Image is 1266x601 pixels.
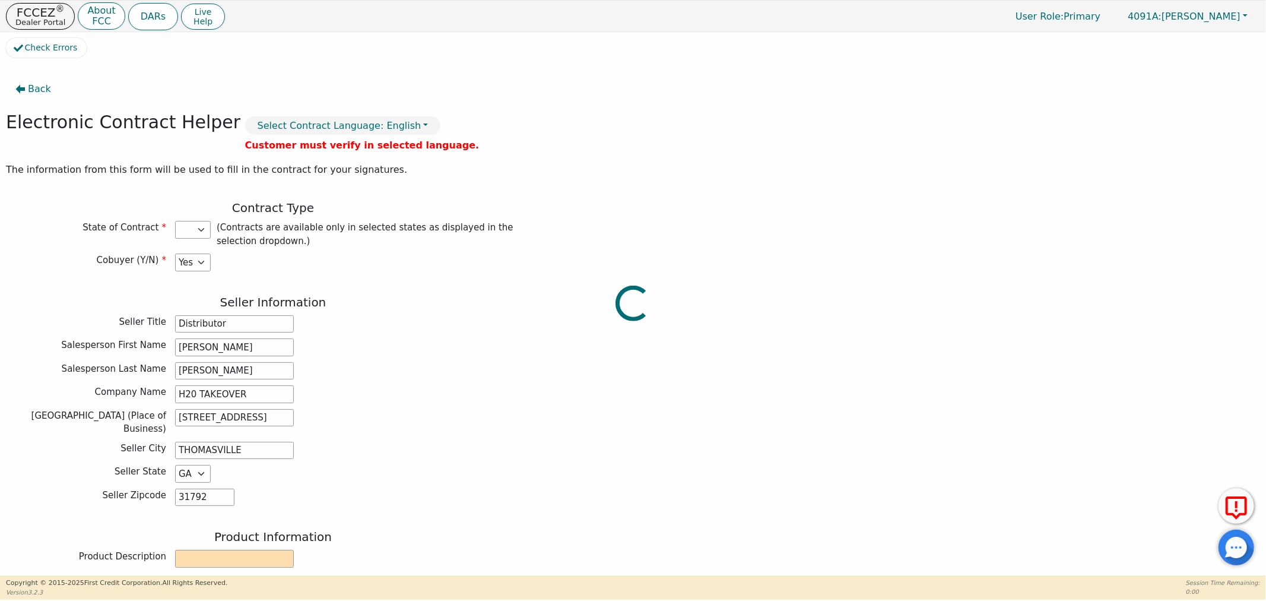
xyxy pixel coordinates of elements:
p: Primary [1004,5,1112,28]
button: 4091A:[PERSON_NAME] [1115,7,1260,26]
button: DARs [128,3,178,30]
p: FCC [87,17,115,26]
button: LiveHelp [181,4,225,30]
button: AboutFCC [78,2,125,30]
p: Dealer Portal [15,18,65,26]
span: Help [193,17,212,26]
span: User Role : [1016,11,1064,22]
p: Version 3.2.3 [6,588,227,597]
p: About [87,6,115,15]
p: 0:00 [1186,587,1260,596]
span: [PERSON_NAME] [1128,11,1240,22]
span: Live [193,7,212,17]
span: 4091A: [1128,11,1162,22]
sup: ® [56,4,65,14]
span: All Rights Reserved. [162,579,227,587]
p: Session Time Remaining: [1186,578,1260,587]
button: FCCEZ®Dealer Portal [6,3,75,30]
a: User Role:Primary [1004,5,1112,28]
button: Report Error to FCC [1219,488,1254,524]
p: Copyright © 2015- 2025 First Credit Corporation. [6,578,227,589]
p: FCCEZ [15,7,65,18]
